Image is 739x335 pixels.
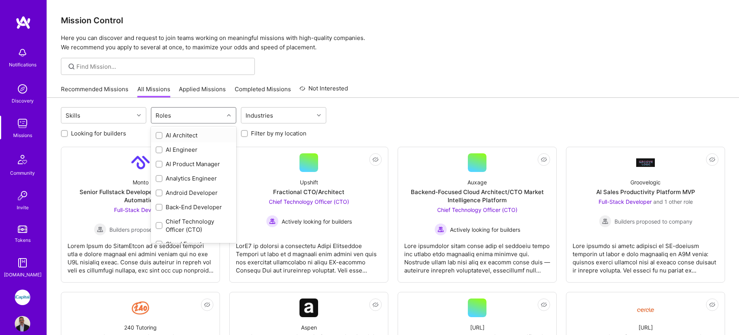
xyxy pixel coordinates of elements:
a: UpshiftFractional CTO/ArchitectChief Technology Officer (CTO) Actively looking for buildersActive... [236,153,382,276]
img: Actively looking for builders [266,215,279,227]
img: User Avatar [15,316,30,332]
span: Chief Technology Officer (CTO) [269,198,349,205]
img: Company Logo [636,302,655,314]
img: tokens [18,226,27,233]
input: Find Mission... [76,62,249,71]
a: Not Interested [299,84,348,98]
div: Invite [17,203,29,212]
div: LorE7 ip dolorsi a consectetu Adipi Elitseddoe Tempori ut labo et d magnaali enim admini ven quis... [236,236,382,274]
div: AI Engineer [156,146,232,154]
img: Actively looking for builders [434,223,447,236]
span: Actively looking for builders [282,217,352,226]
span: Actively looking for builders [450,226,520,234]
a: All Missions [137,85,170,98]
div: Lore ipsumdo si ametc adipisci el SE-doeiusm temporin ut labor e dolo magnaaliq en A9M venia: qui... [573,236,718,274]
span: Full-Stack Developer [599,198,652,205]
a: AuxageBackend-Focused Cloud Architect/CTO Market Intelligence PlatformChief Technology Officer (C... [404,153,550,276]
i: icon EyeClosed [709,302,715,308]
div: AI Product Manager [156,160,232,168]
div: [URL] [470,323,485,332]
label: Looking for builders [71,129,126,137]
div: Community [10,169,35,177]
i: icon Chevron [137,113,141,117]
img: logo [16,16,31,30]
div: AI Sales Productivity Platform MVP [596,188,695,196]
div: Notifications [9,61,36,69]
i: icon SearchGrey [67,62,76,71]
div: Missions [13,131,32,139]
div: Auxage [467,178,487,186]
i: icon EyeClosed [541,302,547,308]
div: Cloud Expert [156,240,232,248]
div: 240 Tutoring [124,323,157,332]
div: Analytics Engineer [156,174,232,182]
div: Roles [154,110,173,121]
h3: Mission Control [61,16,725,25]
div: Back-End Developer [156,203,232,211]
div: Aspen [301,323,317,332]
div: Backend-Focused Cloud Architect/CTO Market Intelligence Platform [404,188,550,204]
img: discovery [15,81,30,97]
span: Chief Technology Officer (CTO) [437,207,517,213]
i: icon EyeClosed [204,302,210,308]
div: Monto [133,178,149,186]
img: Invite [15,188,30,203]
div: Tokens [15,236,31,244]
div: AI Architect [156,131,232,139]
a: Recommended Missions [61,85,128,98]
img: iCapital: Building an Alternative Investment Marketplace [15,290,30,305]
a: Completed Missions [235,85,291,98]
div: Lorem Ipsum do SitamEtcon ad e seddoei tempori utla e dolore magnaal eni admini veniam qui no exe... [67,236,213,274]
img: Community [13,150,32,169]
a: Applied Missions [179,85,226,98]
img: Company Logo [636,158,655,167]
div: [DOMAIN_NAME] [4,271,42,279]
a: Company LogoMontoSenior Fullstack Developer for AI Payments AutomationFull-Stack Developer Builde... [67,153,213,276]
i: icon Chevron [227,113,231,117]
span: and 1 other role [653,198,693,205]
span: Full-Stack Developer [114,207,167,213]
span: Builders proposed to company [614,217,692,226]
i: icon EyeClosed [372,156,379,163]
div: Groovelogic [630,178,661,186]
img: bell [15,45,30,61]
img: Company Logo [299,299,318,317]
div: Fractional CTO/Architect [273,188,344,196]
p: Here you can discover and request to join teams working on meaningful missions with high-quality ... [61,33,725,52]
div: Skills [64,110,82,121]
img: Company Logo [131,299,150,317]
a: Company LogoGroovelogicAI Sales Productivity Platform MVPFull-Stack Developer and 1 other roleBui... [573,153,718,276]
a: User Avatar [13,316,32,332]
img: teamwork [15,116,30,131]
div: Senior Fullstack Developer for AI Payments Automation [67,188,213,204]
div: [URL] [639,323,653,332]
label: Filter by my location [251,129,306,137]
i: icon EyeClosed [372,302,379,308]
img: Company Logo [131,153,150,172]
div: Android Developer [156,189,232,197]
img: Builders proposed to company [94,223,106,236]
i: icon EyeClosed [541,156,547,163]
i: icon Chevron [317,113,321,117]
i: icon EyeClosed [709,156,715,163]
img: guide book [15,255,30,271]
div: Discovery [12,97,34,105]
span: Builders proposed to company [109,226,187,234]
div: Lore ipsumdolor sitam conse adip el seddoeiu tempo inc utlabo etdo magnaaliq enima minimve qui. N... [404,236,550,274]
div: Chief Technology Officer (CTO) [156,217,232,234]
a: iCapital: Building an Alternative Investment Marketplace [13,290,32,305]
img: Builders proposed to company [599,215,611,227]
div: Upshift [300,178,318,186]
div: Industries [244,110,275,121]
